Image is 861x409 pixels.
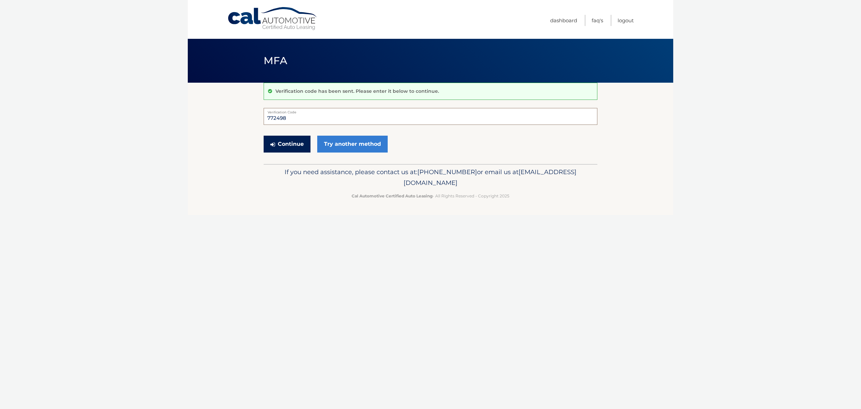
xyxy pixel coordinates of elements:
span: MFA [264,54,287,67]
span: [PHONE_NUMBER] [417,168,477,176]
input: Verification Code [264,108,597,125]
a: Dashboard [550,15,577,26]
p: Verification code has been sent. Please enter it below to continue. [275,88,439,94]
a: FAQ's [592,15,603,26]
p: - All Rights Reserved - Copyright 2025 [268,192,593,199]
a: Try another method [317,136,388,153]
label: Verification Code [264,108,597,113]
p: If you need assistance, please contact us at: or email us at [268,167,593,188]
span: [EMAIL_ADDRESS][DOMAIN_NAME] [404,168,576,187]
strong: Cal Automotive Certified Auto Leasing [352,193,433,198]
a: Cal Automotive [227,7,318,31]
button: Continue [264,136,310,153]
a: Logout [618,15,634,26]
